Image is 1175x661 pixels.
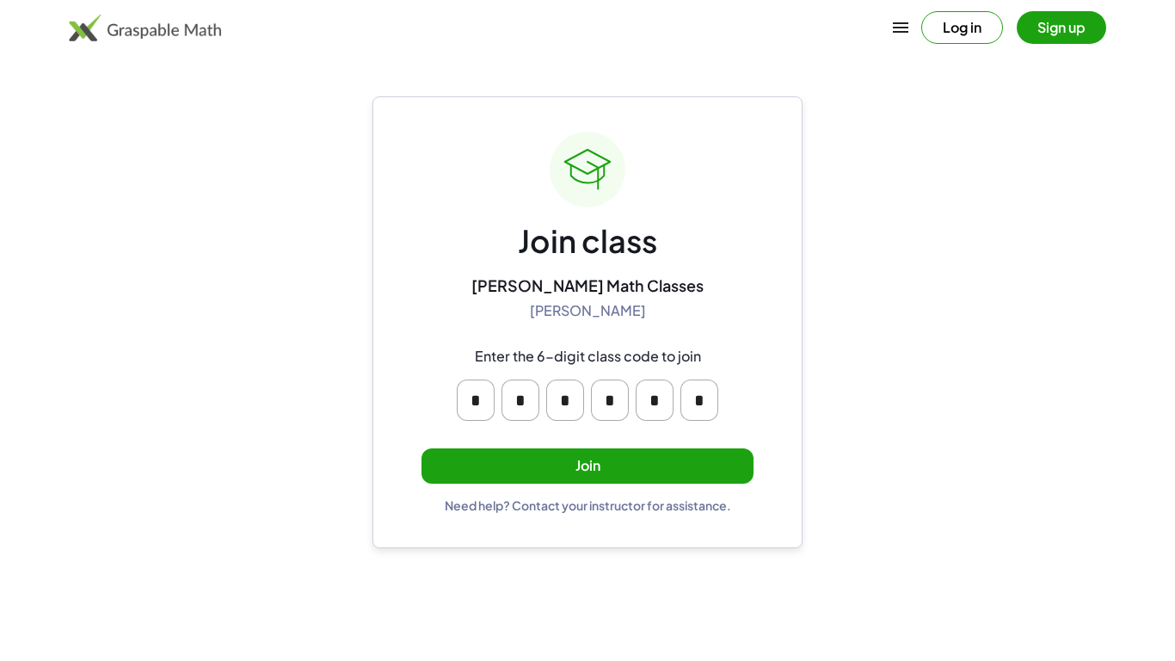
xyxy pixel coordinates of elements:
input: Please enter OTP character 2 [501,380,539,421]
input: Please enter OTP character 6 [680,380,718,421]
button: Join [421,448,754,484]
div: Need help? Contact your instructor for assistance. [445,497,731,513]
button: Sign up [1017,11,1106,44]
input: Please enter OTP character 1 [457,380,495,421]
div: [PERSON_NAME] Math Classes [471,275,704,295]
div: Join class [518,221,657,262]
input: Please enter OTP character 5 [636,380,674,421]
input: Please enter OTP character 4 [591,380,629,421]
div: [PERSON_NAME] [530,302,646,320]
div: Enter the 6-digit class code to join [475,348,701,366]
input: Please enter OTP character 3 [546,380,584,421]
button: Log in [921,11,1003,44]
